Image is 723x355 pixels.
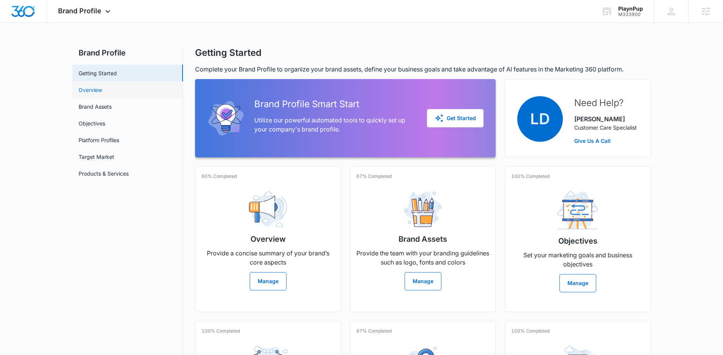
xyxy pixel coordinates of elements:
[505,166,651,312] a: 100% CompletedObjectivesSet your marketing goals and business objectivesManage
[511,250,644,269] p: Set your marketing goals and business objectives
[202,173,237,180] p: 60% Completed
[58,7,101,15] span: Brand Profile
[618,6,643,12] div: account name
[574,137,637,145] a: Give Us A Call
[195,65,651,74] p: Complete your Brand Profile to organize your brand assets, define your business goals and take ad...
[511,328,550,334] p: 100% Completed
[254,116,415,134] p: Utilize our powerful automated tools to quickly set up your company's brand profile.
[195,47,261,59] h1: Getting Started
[79,170,129,177] a: Products & Services
[79,86,102,94] a: Overview
[350,166,496,312] a: 67% CompletedBrand AssetsProvide the team with your branding guidelines such as logo, fonts and c...
[618,12,643,17] div: account id
[356,328,392,334] p: 67% Completed
[202,249,334,267] p: Provide a concise summary of your brand’s core aspects
[195,166,341,312] a: 60% CompletedOverviewProvide a concise summary of your brand’s core aspectsManage
[574,124,637,132] p: Customer Care Specialist
[79,136,119,144] a: Platform Profiles
[79,119,105,127] a: Objectives
[435,114,476,123] div: Get Started
[405,272,441,290] button: Manage
[574,114,637,124] p: [PERSON_NAME]
[250,272,287,290] button: Manage
[559,274,596,292] button: Manage
[399,233,447,245] h2: Brand Assets
[558,235,597,247] h2: Objectives
[79,153,114,161] a: Target Market
[574,96,637,110] h2: Need Help?
[202,328,240,334] p: 100% Completed
[356,249,489,267] p: Provide the team with your branding guidelines such as logo, fonts and colors
[517,96,563,142] span: LD
[79,103,112,111] a: Brand Assets
[250,233,286,245] h2: Overview
[72,47,183,59] h2: Brand Profile
[427,109,484,127] button: Get Started
[511,173,550,180] p: 100% Completed
[356,173,392,180] p: 67% Completed
[254,97,415,111] h2: Brand Profile Smart Start
[79,69,117,77] a: Getting Started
